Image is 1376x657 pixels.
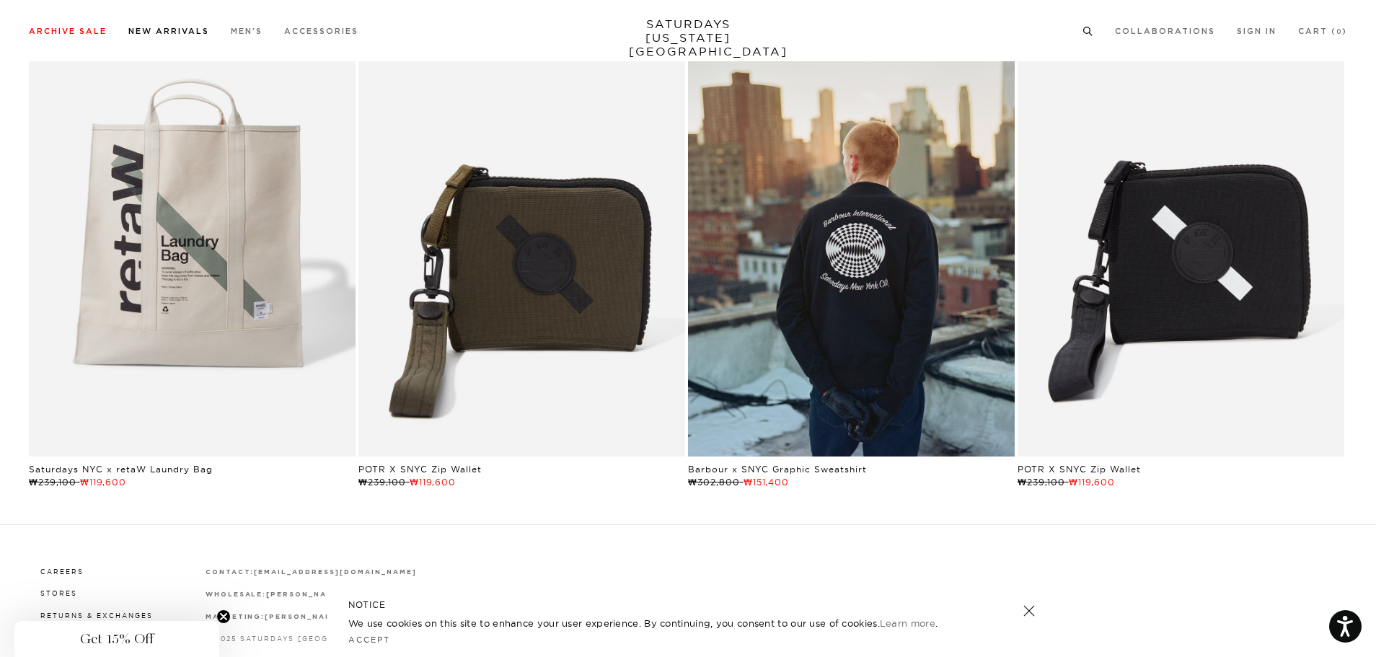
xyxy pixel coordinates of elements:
[80,630,154,648] span: Get 15% Off
[40,589,77,597] a: Stores
[128,27,209,35] a: New Arrivals
[29,464,213,475] a: Saturdays NYC x retaW Laundry Bag
[348,599,1028,612] h5: NOTICE
[265,612,505,620] a: [PERSON_NAME][EMAIL_ADDRESS][DOMAIN_NAME]
[14,621,219,657] div: Get 15% OffClose teaser
[206,614,265,620] strong: marketing:
[266,590,506,598] a: [PERSON_NAME][EMAIL_ADDRESS][DOMAIN_NAME]
[40,568,84,576] a: Careers
[284,27,358,35] a: Accessories
[206,569,255,576] strong: contact:
[254,569,416,576] strong: [EMAIL_ADDRESS][DOMAIN_NAME]
[688,477,740,488] span: ₩302,800
[265,614,505,620] strong: [PERSON_NAME][EMAIL_ADDRESS][DOMAIN_NAME]
[29,27,107,35] a: Archive Sale
[216,609,231,624] button: Close teaser
[629,17,748,58] a: SATURDAYS[US_STATE][GEOGRAPHIC_DATA]
[231,27,263,35] a: Men's
[1018,477,1065,488] span: ₩239,100
[40,612,153,619] a: Returns & Exchanges
[358,477,406,488] span: ₩239,100
[1018,464,1141,475] a: POTR X SNYC Zip Wallet
[1298,27,1347,35] a: Cart (0)
[80,477,127,488] span: ₩119,600
[266,591,506,598] strong: [PERSON_NAME][EMAIL_ADDRESS][DOMAIN_NAME]
[1336,29,1342,35] small: 0
[206,591,267,598] strong: wholesale:
[410,477,457,488] span: ₩119,600
[254,568,416,576] a: [EMAIL_ADDRESS][DOMAIN_NAME]
[1237,27,1276,35] a: Sign In
[348,616,976,630] p: We use cookies on this site to enhance your user experience. By continuing, you consent to our us...
[1069,477,1116,488] span: ₩119,600
[744,477,790,488] span: ₩151,400
[688,464,867,475] a: Barbour x SNYC Graphic Sweatshirt
[29,477,76,488] span: ₩239,100
[348,635,390,645] a: Accept
[358,464,482,475] a: POTR X SNYC Zip Wallet
[880,617,935,629] a: Learn more
[1115,27,1215,35] a: Collaborations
